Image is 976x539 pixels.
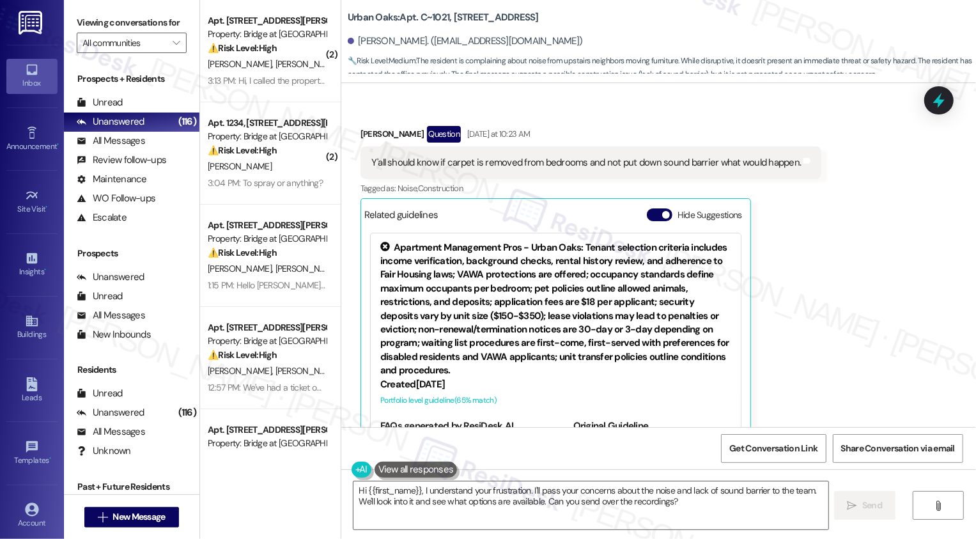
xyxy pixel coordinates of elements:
[208,219,326,232] div: Apt. [STREET_ADDRESS][PERSON_NAME]
[175,112,199,132] div: (116)
[380,419,513,432] b: FAQs generated by ResiDesk AI
[208,145,277,156] strong: ⚠️ Risk Level: High
[208,27,326,41] div: Property: Bridge at [GEOGRAPHIC_DATA][PERSON_NAME]
[208,42,277,54] strong: ⚠️ Risk Level: High
[49,454,51,463] span: •
[360,179,822,198] div: Tagged as:
[208,349,277,361] strong: ⚠️ Risk Level: High
[46,203,48,212] span: •
[208,58,275,70] span: [PERSON_NAME]
[208,437,326,450] div: Property: Bridge at [GEOGRAPHIC_DATA][PERSON_NAME]
[173,38,180,48] i: 
[348,35,583,48] div: [PERSON_NAME]. ([EMAIL_ADDRESS][DOMAIN_NAME])
[464,127,530,141] div: [DATE] at 10:23 AM
[44,265,46,274] span: •
[64,72,199,86] div: Prospects + Residents
[77,270,144,284] div: Unanswered
[208,365,275,377] span: [PERSON_NAME]
[77,444,131,458] div: Unknown
[6,373,58,408] a: Leads
[77,328,151,341] div: New Inbounds
[57,140,59,149] span: •
[275,365,343,377] span: [PERSON_NAME]
[208,14,326,27] div: Apt. [STREET_ADDRESS][PERSON_NAME]
[6,499,58,533] a: Account
[84,507,179,527] button: New Message
[6,247,58,282] a: Insights •
[353,481,828,529] textarea: Hi {{first_name}}, I understand your frustration. I'll pass your concerns about the noise and lac...
[64,480,199,494] div: Past + Future Residents
[208,321,326,334] div: Apt. [STREET_ADDRESS][PERSON_NAME]
[380,241,731,378] div: Apartment Management Pros - Urban Oaks: Tenant selection criteria includes income verification, b...
[208,75,615,86] div: 3:13 PM: Hi, I called the property office many weeks ago to confirm that I never signed a lease. ...
[64,247,199,260] div: Prospects
[77,96,123,109] div: Unread
[77,192,155,205] div: WO Follow-ups
[371,156,802,169] div: Y'all should know if carpet is removed from bedrooms and not put down sound barrier what would ha...
[531,73,552,84] span: Praise
[380,394,731,407] div: Portfolio level guideline ( 65 % match)
[451,73,509,84] span: Safety & security ,
[509,73,530,84] span: Noise ,
[398,183,418,194] span: Noise ,
[112,510,165,524] span: New Message
[77,115,144,129] div: Unanswered
[208,116,326,130] div: Apt. 1234, [STREET_ADDRESS][PERSON_NAME]
[208,130,326,143] div: Property: Bridge at [GEOGRAPHIC_DATA][PERSON_NAME]
[208,160,272,172] span: [PERSON_NAME]
[418,183,463,194] span: Construction
[77,290,123,303] div: Unread
[82,33,166,53] input: All communities
[208,382,525,393] div: 12:57 PM: We've had a ticket open for someone to fix our stove for several months now
[208,423,326,437] div: Apt. [STREET_ADDRESS][PERSON_NAME]
[348,54,976,82] span: : The resident is complaining about noise from upstairs neighbors moving furniture. While disrupt...
[275,58,343,70] span: [PERSON_NAME]
[77,13,187,33] label: Viewing conversations for
[77,211,127,224] div: Escalate
[77,425,145,439] div: All Messages
[862,499,882,512] span: Send
[77,173,147,186] div: Maintenance
[77,153,166,167] div: Review follow-ups
[275,263,339,274] span: [PERSON_NAME]
[208,263,275,274] span: [PERSON_NAME]
[77,406,144,419] div: Unanswered
[77,309,145,322] div: All Messages
[934,501,943,511] i: 
[6,436,58,471] a: Templates •
[6,310,58,345] a: Buildings
[208,247,277,258] strong: ⚠️ Risk Level: High
[98,512,107,522] i: 
[77,134,145,148] div: All Messages
[348,56,415,66] strong: 🔧 Risk Level: Medium
[380,378,731,391] div: Created [DATE]
[841,442,955,455] span: Share Conversation via email
[834,491,896,520] button: Send
[678,208,742,222] label: Hide Suggestions
[175,403,199,423] div: (116)
[208,334,326,348] div: Property: Bridge at [GEOGRAPHIC_DATA][PERSON_NAME]
[208,232,326,246] div: Property: Bridge at [GEOGRAPHIC_DATA][PERSON_NAME]
[364,208,438,227] div: Related guidelines
[208,177,323,189] div: 3:04 PM: To spray or anything?
[427,126,461,142] div: Question
[729,442,817,455] span: Get Conversation Link
[360,126,822,146] div: [PERSON_NAME]
[721,434,826,463] button: Get Conversation Link
[6,185,58,219] a: Site Visit •
[19,11,45,35] img: ResiDesk Logo
[208,279,942,291] div: 1:15 PM: Hello [PERSON_NAME]! I sent a message through landing a few days ago. We have a kitchen ...
[64,363,199,377] div: Residents
[6,59,58,93] a: Inbox
[348,11,539,24] b: Urban Oaks: Apt. C~1021, [STREET_ADDRESS]
[573,419,649,432] b: Original Guideline
[833,434,963,463] button: Share Conversation via email
[848,501,857,511] i: 
[77,387,123,400] div: Unread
